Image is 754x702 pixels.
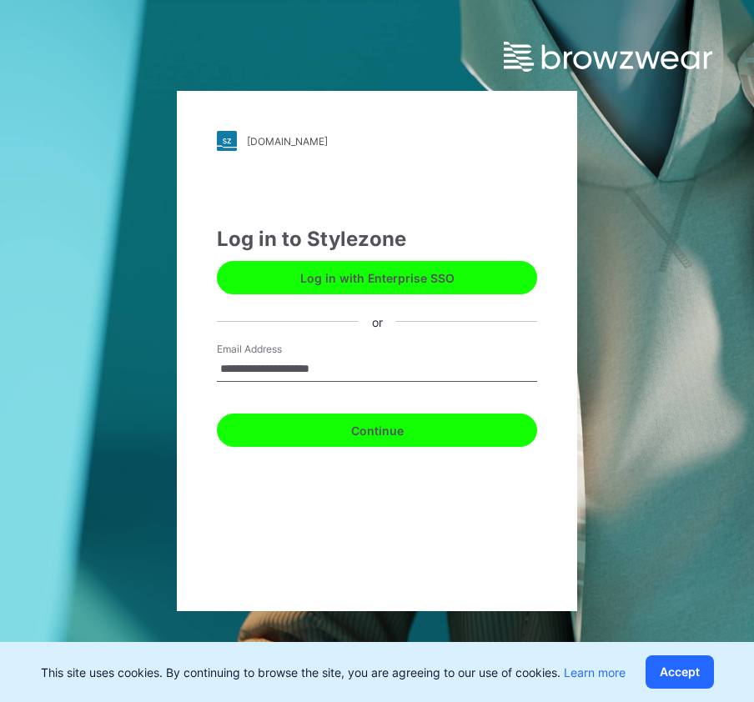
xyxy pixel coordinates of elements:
[217,224,537,254] div: Log in to Stylezone
[217,131,237,151] img: stylezone-logo.562084cfcfab977791bfbf7441f1a819.svg
[217,131,537,151] a: [DOMAIN_NAME]
[247,135,328,148] div: [DOMAIN_NAME]
[217,342,334,357] label: Email Address
[217,261,537,294] button: Log in with Enterprise SSO
[646,655,714,689] button: Accept
[359,313,396,330] div: or
[504,42,712,72] img: browzwear-logo.e42bd6dac1945053ebaf764b6aa21510.svg
[217,414,537,447] button: Continue
[564,665,626,679] a: Learn more
[41,664,626,681] p: This site uses cookies. By continuing to browse the site, you are agreeing to our use of cookies.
